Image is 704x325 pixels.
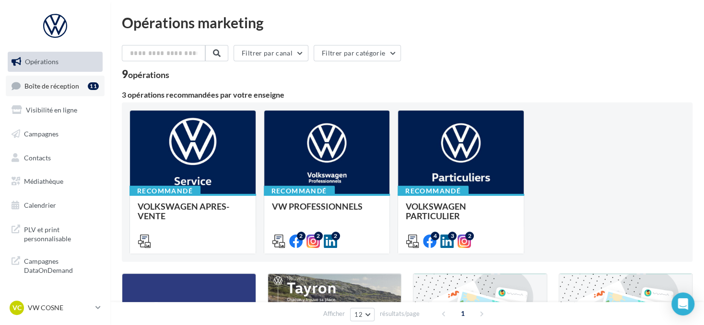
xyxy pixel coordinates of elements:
div: Recommandé [398,186,469,196]
a: VC VW COSNE [8,299,103,317]
div: 2 [314,232,323,240]
div: 3 [448,232,457,240]
a: Calendrier [6,195,105,215]
div: Recommandé [264,186,335,196]
span: Médiathèque [24,177,63,185]
span: VOLKSWAGEN APRES-VENTE [138,201,229,221]
span: VW PROFESSIONNELS [272,201,363,212]
div: 3 opérations recommandées par votre enseigne [122,91,692,99]
span: PLV et print personnalisable [24,223,99,244]
span: Visibilité en ligne [26,106,77,114]
button: Filtrer par canal [234,45,308,61]
span: Contacts [24,153,51,161]
span: Boîte de réception [24,81,79,90]
span: Afficher [323,309,345,318]
div: 2 [331,232,340,240]
a: PLV et print personnalisable [6,219,105,247]
span: résultats/page [380,309,420,318]
span: 1 [455,306,470,321]
div: 11 [88,82,99,90]
span: Calendrier [24,201,56,209]
div: 2 [297,232,305,240]
div: Opérations marketing [122,15,692,30]
div: 2 [465,232,474,240]
a: Opérations [6,52,105,72]
button: 12 [350,308,375,321]
div: 9 [122,69,169,79]
p: VW COSNE [28,303,92,313]
a: Visibilité en ligne [6,100,105,120]
span: Campagnes DataOnDemand [24,255,99,275]
a: Médiathèque [6,171,105,191]
div: Recommandé [129,186,200,196]
div: opérations [128,70,169,79]
button: Filtrer par catégorie [314,45,401,61]
a: Campagnes DataOnDemand [6,251,105,279]
span: VC [12,303,22,313]
div: Open Intercom Messenger [671,292,694,315]
span: 12 [354,311,363,318]
span: Campagnes [24,130,59,138]
div: 4 [431,232,439,240]
span: VOLKSWAGEN PARTICULIER [406,201,466,221]
a: Contacts [6,148,105,168]
a: Boîte de réception11 [6,76,105,96]
a: Campagnes [6,124,105,144]
span: Opérations [25,57,59,66]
